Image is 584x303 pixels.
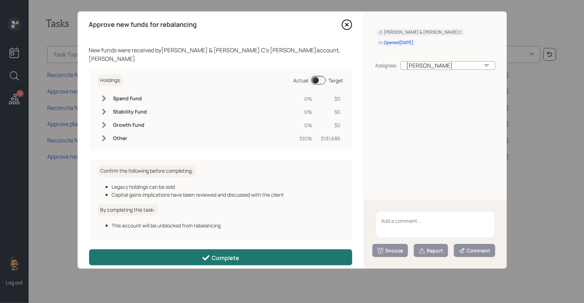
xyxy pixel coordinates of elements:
h6: Confirm the following before completing: [98,165,196,177]
div: Capital gains implications have been reviewed and discussed with the client [112,191,344,198]
div: 100% [300,135,313,142]
div: [PERSON_NAME] [401,61,495,70]
div: Complete [202,254,239,262]
h6: Growth Fund [113,122,147,128]
div: Snooze [377,247,403,254]
h6: Holdings [98,74,123,86]
button: Report [414,244,448,257]
h6: Spend Fund [113,96,147,102]
h4: Approve new funds for rebalancing [89,21,197,29]
div: New funds were received by [PERSON_NAME] & [PERSON_NAME] C 's [PERSON_NAME] account, [PERSON_NAME] . [89,46,352,63]
h6: Stability Fund [113,109,147,115]
button: Snooze [372,244,408,257]
button: Comment [454,244,495,257]
div: $0 [321,95,341,102]
div: 0% [300,95,313,102]
h6: By completing this task: [98,204,158,216]
div: Opened [DATE] [378,40,414,46]
div: $0 [321,108,341,116]
div: This account will be unblocked from rebalancing [112,222,344,229]
div: Report [418,247,443,254]
div: [PERSON_NAME] & [PERSON_NAME] C [378,29,462,35]
div: Target [329,77,344,84]
h6: Other [113,135,147,141]
div: $0 [321,121,341,129]
div: Assignee: [376,62,398,69]
div: 0% [300,108,313,116]
div: Legacy holdings can be sold [112,183,344,191]
div: $131,686 [321,135,341,142]
div: 0% [300,121,313,129]
button: Complete [89,249,352,265]
div: Actual [294,77,309,84]
div: Comment [458,247,491,254]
